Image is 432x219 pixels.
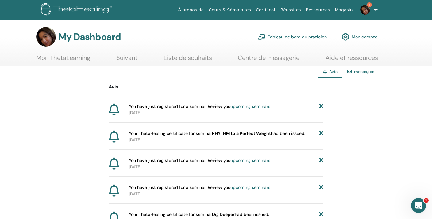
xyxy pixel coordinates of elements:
a: Certificat [253,4,278,16]
b: RHYTHM to a Perfect Weight [212,131,271,136]
h3: My Dashboard [58,31,121,42]
a: Magasin [332,4,355,16]
a: Réussites [278,4,303,16]
span: Your ThetaHealing certificate for seminar had been issued. [129,130,305,137]
a: Suivant [116,54,137,66]
a: upcoming seminars [230,104,270,109]
a: upcoming seminars [230,185,270,190]
img: chalkboard-teacher.svg [258,34,265,40]
a: messages [354,69,374,74]
img: cog.svg [342,32,349,42]
p: [DATE] [129,110,323,116]
iframe: Intercom live chat [411,198,426,213]
img: logo.png [40,3,114,17]
a: Liste de souhaits [164,54,212,66]
a: upcoming seminars [230,158,270,163]
span: Your ThetaHealing certificate for seminar had been issued. [129,211,269,218]
a: Cours & Séminaires [206,4,253,16]
span: You have just registered for a seminar. Review you [129,103,270,110]
p: [DATE] [129,191,323,197]
span: 1 [367,2,372,7]
p: [DATE] [129,137,323,143]
span: You have just registered for a seminar. Review you [129,184,270,191]
p: Avis [109,83,323,91]
span: 1 [424,198,429,203]
b: Dig Deeper [212,212,235,217]
img: default.jpg [360,5,370,15]
a: Ressources [303,4,333,16]
img: default.jpg [36,27,56,47]
p: [DATE] [129,164,323,170]
a: À propos de [176,4,206,16]
a: Mon compte [342,30,377,44]
a: Aide et ressources [326,54,378,66]
span: Avis [329,69,337,74]
a: Mon ThetaLearning [36,54,90,66]
a: Tableau de bord du praticien [258,30,327,44]
span: You have just registered for a seminar. Review you [129,157,270,164]
a: Centre de messagerie [238,54,299,66]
